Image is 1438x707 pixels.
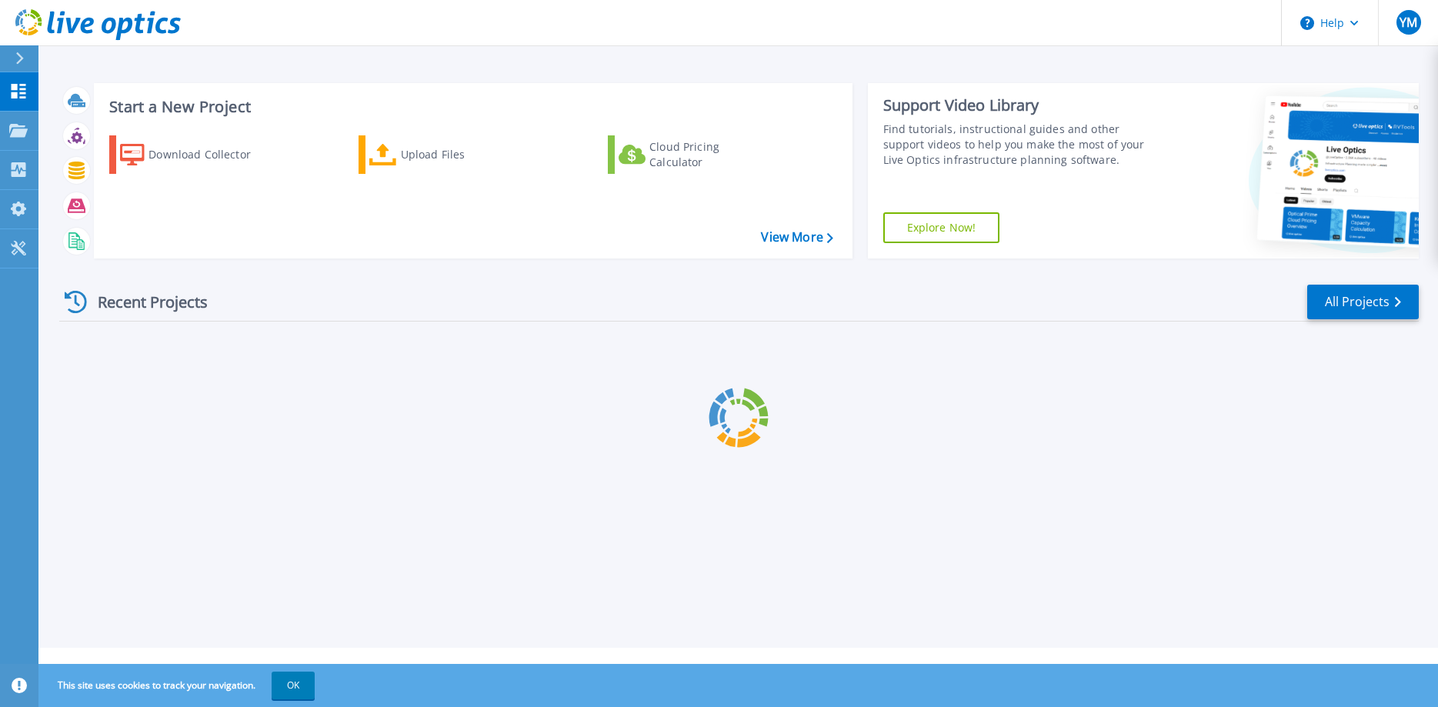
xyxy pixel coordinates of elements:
a: All Projects [1307,285,1419,319]
div: Cloud Pricing Calculator [649,139,772,170]
div: Recent Projects [59,283,229,321]
div: Find tutorials, instructional guides and other support videos to help you make the most of your L... [883,122,1164,168]
a: Explore Now! [883,212,1000,243]
div: Download Collector [148,139,272,170]
div: Upload Files [401,139,524,170]
div: Support Video Library [883,95,1164,115]
h3: Start a New Project [109,98,832,115]
a: Cloud Pricing Calculator [608,135,779,174]
a: View More [761,230,832,245]
a: Upload Files [359,135,530,174]
span: This site uses cookies to track your navigation. [42,672,315,699]
a: Download Collector [109,135,281,174]
button: OK [272,672,315,699]
span: YM [1400,16,1417,28]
